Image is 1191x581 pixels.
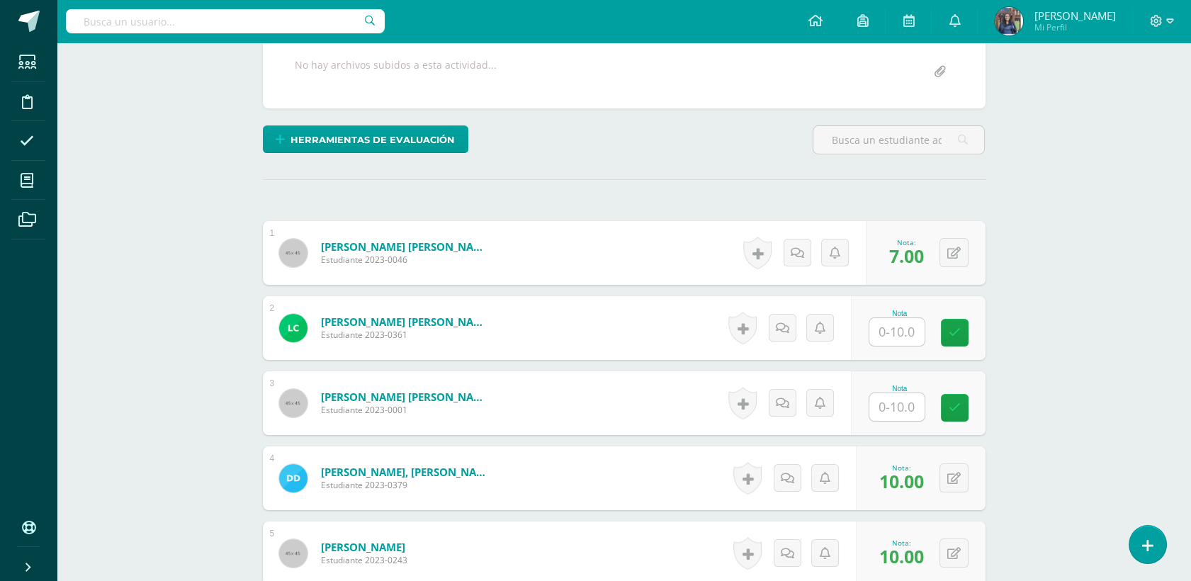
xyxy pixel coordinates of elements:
[869,385,931,393] div: Nota
[321,554,407,566] span: Estudiante 2023-0243
[1034,21,1115,33] span: Mi Perfil
[279,239,307,267] img: 45x45
[321,315,491,329] a: [PERSON_NAME] [PERSON_NAME]
[66,9,385,33] input: Busca un usuario...
[1034,9,1115,23] span: [PERSON_NAME]
[321,239,491,254] a: [PERSON_NAME] [PERSON_NAME]
[279,539,307,568] img: 45x45
[879,538,924,548] div: Nota:
[869,310,931,317] div: Nota
[869,318,925,346] input: 0-10.0
[321,254,491,266] span: Estudiante 2023-0046
[995,7,1023,35] img: 97de3abe636775f55b96517d7f939dce.png
[279,389,307,417] img: 45x45
[321,329,491,341] span: Estudiante 2023-0361
[879,544,924,568] span: 10.00
[321,479,491,491] span: Estudiante 2023-0379
[321,390,491,404] a: [PERSON_NAME] [PERSON_NAME]
[889,244,924,268] span: 7.00
[279,314,307,342] img: 40df17da9b91ae5febd4e0c7755563f5.png
[321,465,491,479] a: [PERSON_NAME], [PERSON_NAME]
[295,58,497,86] div: No hay archivos subidos a esta actividad...
[879,463,924,473] div: Nota:
[321,404,491,416] span: Estudiante 2023-0001
[869,393,925,421] input: 0-10.0
[290,127,455,153] span: Herramientas de evaluación
[263,125,468,153] a: Herramientas de evaluación
[321,540,407,554] a: [PERSON_NAME]
[889,237,924,247] div: Nota:
[879,469,924,493] span: 10.00
[279,464,307,492] img: 5f2654391ba7add1cd0a87a657c4e108.png
[813,126,984,154] input: Busca un estudiante aquí...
